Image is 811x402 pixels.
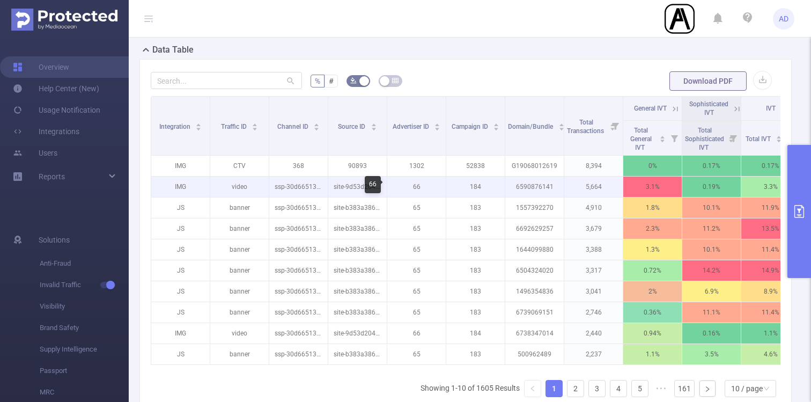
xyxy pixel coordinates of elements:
[39,229,70,251] span: Solutions
[623,177,682,197] p: 3.1%
[387,239,446,260] p: 65
[776,138,782,141] i: icon: caret-down
[350,77,357,84] i: icon: bg-colors
[434,126,440,129] i: icon: caret-down
[660,134,666,137] i: icon: caret-up
[505,177,564,197] p: 6590876141
[630,127,652,151] span: Total General IVT
[634,105,667,112] span: General IVT
[623,323,682,343] p: 0.94%
[608,97,623,155] i: Filter menu
[505,239,564,260] p: 1644099880
[505,302,564,323] p: 6739069151
[446,156,505,176] p: 52838
[546,381,562,397] a: 1
[269,218,328,239] p: ssp-30d66513c2f74616
[210,260,269,281] p: banner
[446,260,505,281] p: 183
[659,134,666,141] div: Sort
[269,323,328,343] p: ssp-30d66513c2f74616
[682,198,741,218] p: 10.1%
[564,198,623,218] p: 4,910
[151,177,210,197] p: IMG
[682,344,741,364] p: 3.5%
[11,9,117,31] img: Protected Media
[653,380,670,397] li: Next 5 Pages
[151,344,210,364] p: JS
[558,122,565,128] div: Sort
[564,218,623,239] p: 3,679
[13,99,100,121] a: Usage Notification
[446,177,505,197] p: 184
[685,127,724,151] span: Total Sophisticated IVT
[505,156,564,176] p: G19068012619
[589,381,605,397] a: 3
[40,317,129,339] span: Brand Safety
[210,239,269,260] p: banner
[151,156,210,176] p: IMG
[221,123,248,130] span: Traffic ID
[338,123,367,130] span: Source ID
[446,281,505,302] p: 183
[387,323,446,343] p: 66
[493,122,499,128] div: Sort
[505,344,564,364] p: 500962489
[452,123,490,130] span: Campaign ID
[387,177,446,197] p: 66
[529,385,536,392] i: icon: left
[151,72,302,89] input: Search...
[151,198,210,218] p: JS
[371,126,377,129] i: icon: caret-down
[623,281,682,302] p: 2%
[704,386,711,392] i: icon: right
[674,380,695,397] li: 161
[779,8,788,30] span: AD
[505,260,564,281] p: 6504324020
[564,344,623,364] p: 2,237
[564,156,623,176] p: 8,394
[741,281,800,302] p: 8.9%
[365,176,381,193] div: 66
[328,198,387,218] p: site-b383a3864be627b9
[40,296,129,317] span: Visibility
[269,302,328,323] p: ssp-30d66513c2f74616
[13,78,99,99] a: Help Center (New)
[328,156,387,176] p: 90893
[741,344,800,364] p: 4.6%
[567,119,606,135] span: Total Transactions
[434,122,440,128] div: Sort
[508,123,555,130] span: Domain/Bundle
[387,302,446,323] p: 65
[682,239,741,260] p: 10.1%
[329,77,334,85] span: #
[39,166,65,187] a: Reports
[669,71,747,91] button: Download PDF
[328,344,387,364] p: site-b383a3864be627b9
[763,385,770,393] i: icon: down
[746,135,772,143] span: Total IVT
[623,239,682,260] p: 1.3%
[151,302,210,323] p: JS
[313,122,320,128] div: Sort
[210,323,269,343] p: video
[741,156,800,176] p: 0.17%
[210,344,269,364] p: banner
[446,344,505,364] p: 183
[421,380,520,397] li: Showing 1-10 of 1605 Results
[434,122,440,125] i: icon: caret-up
[446,218,505,239] p: 183
[13,121,79,142] a: Integrations
[493,126,499,129] i: icon: caret-down
[689,100,728,116] span: Sophisticated IVT
[252,126,258,129] i: icon: caret-down
[387,198,446,218] p: 65
[328,323,387,343] p: site-9d53d20465e794e6
[623,260,682,281] p: 0.72%
[210,198,269,218] p: banner
[152,43,194,56] h2: Data Table
[371,122,377,125] i: icon: caret-up
[328,260,387,281] p: site-b383a3864be627b9
[371,122,377,128] div: Sort
[252,122,258,128] div: Sort
[564,239,623,260] p: 3,388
